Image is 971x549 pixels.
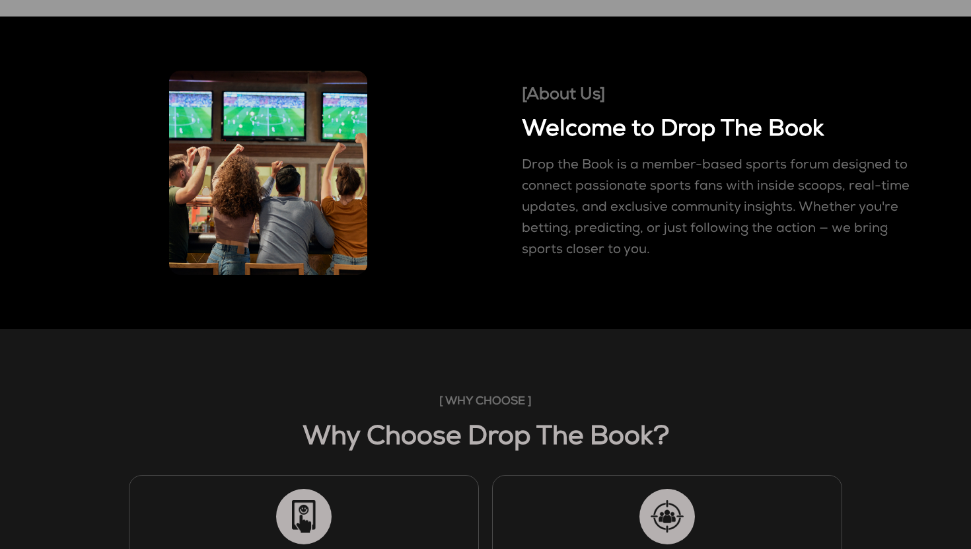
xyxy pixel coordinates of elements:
img: About Drop the Book [169,71,367,274]
h2: Welcome to Drop The Book [522,116,918,145]
img: home_choose_1.png [292,500,316,533]
h4: [About Us] [522,85,918,106]
h4: [ WHY CHOOSE ] [122,395,849,409]
img: home_choose_2.png [651,500,683,533]
h2: Why Choose Drop The Book? [122,422,849,455]
p: Drop the Book is a member-based sports forum designed to connect passionate sports fans with insi... [522,155,918,261]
